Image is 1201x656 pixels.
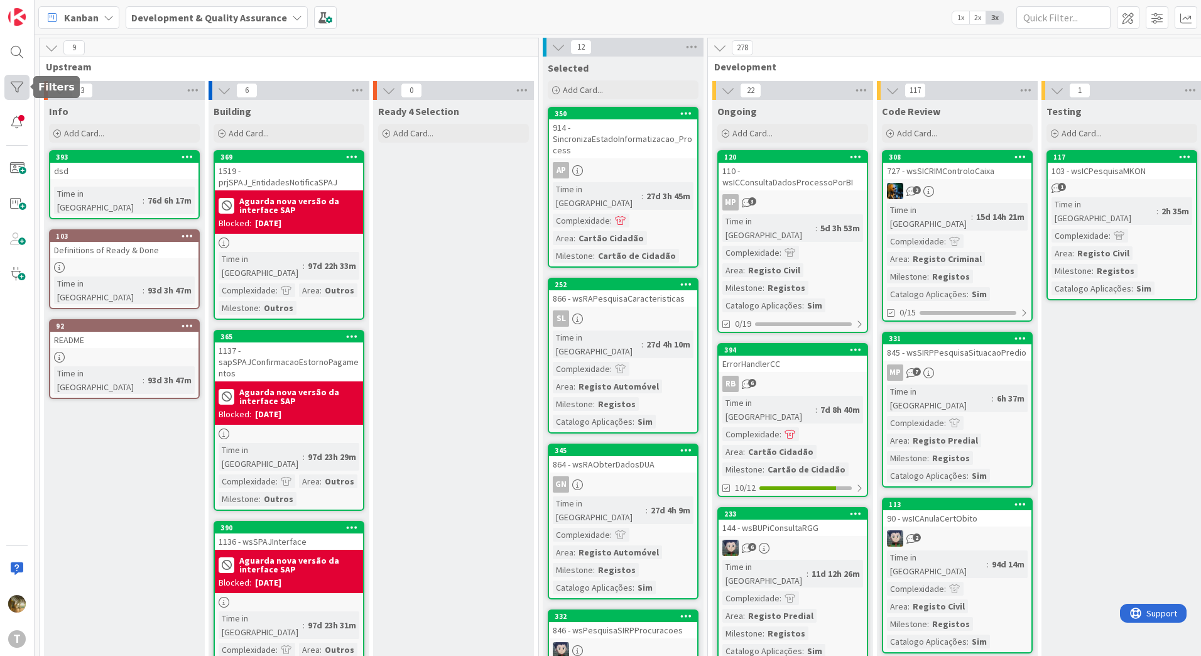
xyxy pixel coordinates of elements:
a: 11390 - wsICAnulaCertObitoLSTime in [GEOGRAPHIC_DATA]:94d 14mComplexidade:Area:Registo CivilMiles... [882,498,1033,653]
div: Catalogo Aplicações [722,298,802,312]
div: 11390 - wsICAnulaCertObito [883,499,1031,527]
div: 390 [215,522,363,533]
div: 308727 - wsSICRIMControloCaixa [883,151,1031,179]
div: dsd [50,163,198,179]
img: LS [887,530,903,547]
div: Complexidade [219,283,276,297]
div: Complexidade [887,416,944,430]
span: : [815,221,817,235]
div: Registos [929,451,973,465]
div: 76d 6h 17m [144,194,195,207]
span: : [276,283,278,297]
div: Definitions of Ready & Done [50,242,198,258]
span: : [646,503,648,517]
div: Registo Civil [910,599,968,613]
div: 864 - wsRAObterDadosDUA [549,456,697,473]
div: AP [553,162,569,178]
a: 120110 - wsICConsultaDadosProcessoPorBIMPTime in [GEOGRAPHIC_DATA]:5d 3h 53mComplexidade:Area:Reg... [717,150,868,333]
div: Complexidade [553,362,610,376]
a: 345864 - wsRAObterDadosDUAGNTime in [GEOGRAPHIC_DATA]:27d 4h 9mComplexidade:Area:Registo Automóve... [548,444,698,599]
div: Milestone [553,563,593,577]
div: Area [722,445,743,459]
span: : [303,259,305,273]
div: [DATE] [255,576,281,589]
img: JC [8,595,26,613]
div: 393dsd [50,151,198,179]
div: Sim [969,287,990,301]
div: Registo Automóvel [575,380,662,393]
div: RB [722,376,739,392]
div: Blocked: [219,408,251,421]
div: 120110 - wsICConsultaDadosProcessoPorBI [719,151,867,190]
div: Time in [GEOGRAPHIC_DATA] [722,396,815,424]
div: Registo Predial [910,434,981,447]
span: 2 [913,533,921,542]
div: Outros [261,492,296,506]
a: 103Definitions of Ready & DoneTime in [GEOGRAPHIC_DATA]:93d 3h 47m [49,229,200,309]
div: LS [719,540,867,556]
div: 350 [549,108,697,119]
div: AP [549,162,697,178]
div: Sim [969,635,990,648]
span: : [807,567,808,581]
div: Time in [GEOGRAPHIC_DATA] [887,550,987,578]
div: 345864 - wsRAObterDadosDUA [549,445,697,473]
div: Outros [322,283,357,297]
span: : [763,626,764,640]
div: 914 - SincronizaEstadoInformatizacao_Process [549,119,697,158]
div: 345 [549,445,697,456]
span: 0/19 [735,317,751,331]
div: Area [722,263,743,277]
span: Add Card... [897,128,937,139]
div: Catalogo Aplicações [1052,282,1131,295]
div: Registos [595,397,639,411]
span: : [743,263,745,277]
div: 393 [50,151,198,163]
span: : [259,301,261,315]
div: Registo Automóvel [575,545,662,559]
div: 369 [220,153,363,161]
div: Sim [634,581,656,594]
div: Time in [GEOGRAPHIC_DATA] [722,560,807,588]
a: 92READMETime in [GEOGRAPHIC_DATA]:93d 3h 47m [49,319,200,399]
div: 90 - wsICAnulaCertObito [883,510,1031,527]
div: 103Definitions of Ready & Done [50,231,198,258]
div: Area [553,545,573,559]
div: Area [722,609,743,623]
span: : [573,231,575,245]
div: Sim [1133,282,1155,295]
b: Aguarda nova versão da interface SAP [239,556,359,574]
span: : [259,492,261,506]
span: Kanban [64,10,99,25]
div: Registos [929,270,973,283]
div: Blocked: [219,576,251,589]
div: Registos [764,281,808,295]
div: Milestone [722,626,763,640]
div: 27d 4h 10m [643,337,693,351]
img: LS [722,540,739,556]
div: 94d 14m [989,557,1028,571]
img: JC [887,183,903,199]
a: 350914 - SincronizaEstadoInformatizacao_ProcessAPTime in [GEOGRAPHIC_DATA]:27d 3h 45mComplexidade... [548,107,698,268]
div: Catalogo Aplicações [553,415,633,429]
div: 308 [883,151,1031,163]
div: Cartão de Cidadão [595,249,679,263]
div: ErrorHandlerCC [719,356,867,372]
span: : [802,298,804,312]
div: 1137 - sapSPAJConfirmacaoEstornoPagamentos [215,342,363,381]
div: 117103 - wsICPesquisaMKON [1048,151,1196,179]
span: : [610,214,612,227]
div: 390 [220,523,363,532]
a: 393dsdTime in [GEOGRAPHIC_DATA]:76d 6h 17m [49,150,200,219]
div: 5d 3h 53m [817,221,863,235]
div: 92 [56,322,198,331]
div: Time in [GEOGRAPHIC_DATA] [219,252,303,280]
div: Outros [322,474,357,488]
span: Add Card... [732,128,773,139]
span: 3 [748,197,756,205]
div: Catalogo Aplicações [887,635,967,648]
div: 727 - wsSICRIMControloCaixa [883,163,1031,179]
div: 110 - wsICConsultaDadosProcessoPorBI [719,163,867,190]
span: : [303,450,305,464]
div: 92 [50,320,198,332]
